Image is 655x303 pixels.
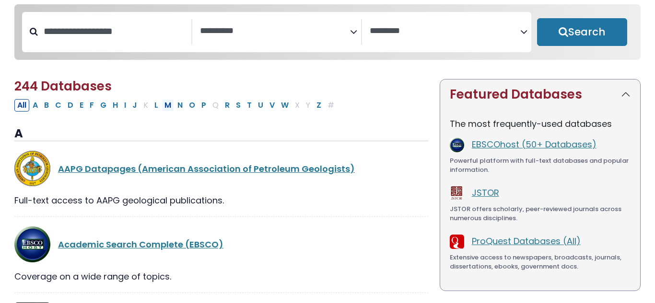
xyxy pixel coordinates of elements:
[267,99,278,112] button: Filter Results V
[537,18,627,46] button: Submit for Search Results
[58,163,355,175] a: AAPG Datapages (American Association of Petroleum Geologists)
[370,26,520,36] textarea: Search
[450,204,631,223] div: JSTOR offers scholarly, peer-reviewed journals across numerous disciplines.
[14,194,428,207] div: Full-text access to AAPG geological publications.
[255,99,266,112] button: Filter Results U
[472,187,499,199] a: JSTOR
[244,99,255,112] button: Filter Results T
[472,138,597,150] a: EBSCOhost (50+ Databases)
[200,26,351,36] textarea: Search
[14,127,428,141] h3: A
[30,99,41,112] button: Filter Results A
[41,99,52,112] button: Filter Results B
[110,99,121,112] button: Filter Results H
[58,238,223,250] a: Academic Search Complete (EBSCO)
[199,99,209,112] button: Filter Results P
[87,99,97,112] button: Filter Results F
[233,99,244,112] button: Filter Results S
[450,117,631,130] p: The most frequently-used databases
[14,99,338,111] div: Alpha-list to filter by first letter of database name
[186,99,198,112] button: Filter Results O
[38,23,191,39] input: Search database by title or keyword
[77,99,86,112] button: Filter Results E
[152,99,161,112] button: Filter Results L
[440,79,640,110] button: Featured Databases
[450,253,631,271] div: Extensive access to newspapers, broadcasts, journals, dissertations, ebooks, government docs.
[14,78,112,95] span: 244 Databases
[65,99,76,112] button: Filter Results D
[450,156,631,175] div: Powerful platform with full-text databases and popular information.
[14,270,428,283] div: Coverage on a wide range of topics.
[175,99,186,112] button: Filter Results N
[14,4,641,60] nav: Search filters
[14,99,29,112] button: All
[278,99,292,112] button: Filter Results W
[472,235,581,247] a: ProQuest Databases (All)
[314,99,324,112] button: Filter Results Z
[97,99,109,112] button: Filter Results G
[162,99,174,112] button: Filter Results M
[129,99,140,112] button: Filter Results J
[121,99,129,112] button: Filter Results I
[222,99,233,112] button: Filter Results R
[52,99,64,112] button: Filter Results C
